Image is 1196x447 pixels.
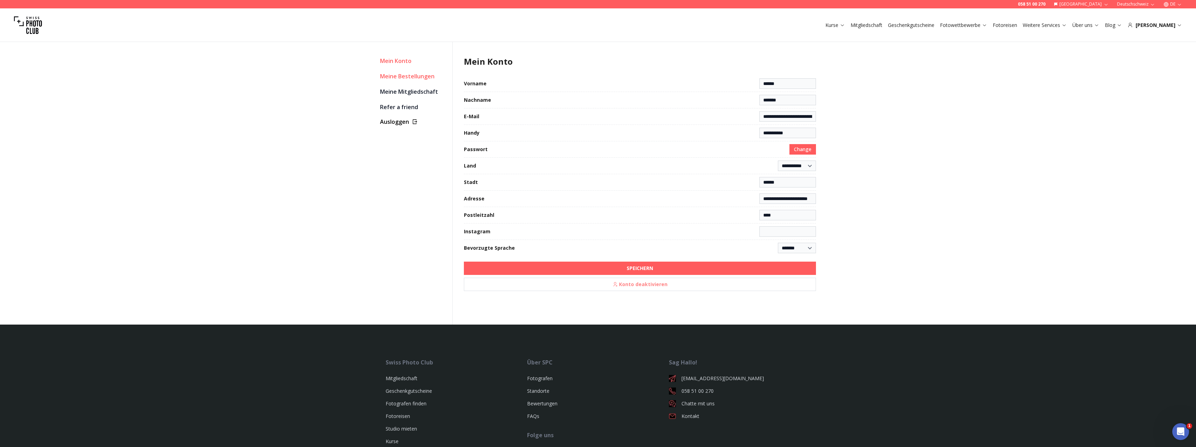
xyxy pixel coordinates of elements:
[937,20,990,30] button: Fotowettbewerbe
[464,278,816,291] button: Konto deaktivieren
[380,102,447,112] a: Refer a friend
[527,388,549,394] a: Standorte
[464,56,816,67] h1: Mein Konto
[380,118,447,126] button: Ausloggen
[386,413,410,419] a: Fotoreisen
[464,212,494,219] label: Postleitzahl
[14,11,42,39] img: Swiss photo club
[1072,22,1099,29] a: Über uns
[1020,20,1070,30] button: Weitere Services
[386,388,432,394] a: Geschenkgutscheine
[848,20,885,30] button: Mitgliedschaft
[1102,20,1125,30] button: Blog
[464,228,490,235] label: Instagram
[464,195,484,202] label: Adresse
[669,400,810,407] a: Chatte mit uns
[851,22,882,29] a: Mitgliedschaft
[527,358,669,367] div: Über SPC
[386,438,399,445] a: Kurse
[464,129,480,136] label: Handy
[1070,20,1102,30] button: Über uns
[608,279,672,290] span: Konto deaktivieren
[888,22,934,29] a: Geschenkgutscheine
[885,20,937,30] button: Geschenkgutscheine
[380,56,447,66] div: Mein Konto
[464,179,478,186] label: Stadt
[627,265,653,272] b: SPEICHERN
[1172,423,1189,440] iframe: Intercom live chat
[1023,22,1067,29] a: Weitere Services
[823,20,848,30] button: Kurse
[789,144,816,155] button: Change
[386,375,417,382] a: Mitgliedschaft
[464,97,491,104] label: Nachname
[464,80,487,87] label: Vorname
[993,22,1017,29] a: Fotoreisen
[386,400,426,407] a: Fotografen finden
[669,413,810,420] a: Kontakt
[1128,22,1182,29] div: [PERSON_NAME]
[386,425,417,432] a: Studio mieten
[990,20,1020,30] button: Fotoreisen
[464,262,816,275] button: SPEICHERN
[1105,22,1122,29] a: Blog
[386,358,527,367] div: Swiss Photo Club
[464,146,488,153] label: Passwort
[527,413,539,419] a: FAQs
[464,162,476,169] label: Land
[669,375,810,382] a: [EMAIL_ADDRESS][DOMAIN_NAME]
[464,244,515,251] label: Bevorzugte Sprache
[464,113,479,120] label: E-Mail
[825,22,845,29] a: Kurse
[527,375,553,382] a: Fotografen
[380,71,447,81] a: Meine Bestellungen
[669,358,810,367] div: Sag Hallo!
[794,146,811,153] span: Change
[669,388,810,395] a: 058 51 00 270
[380,87,447,97] a: Meine Mitgliedschaft
[1018,1,1045,7] a: 058 51 00 270
[527,400,557,407] a: Bewertungen
[940,22,987,29] a: Fotowettbewerbe
[527,431,669,439] div: Folge uns
[1187,423,1192,429] span: 1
